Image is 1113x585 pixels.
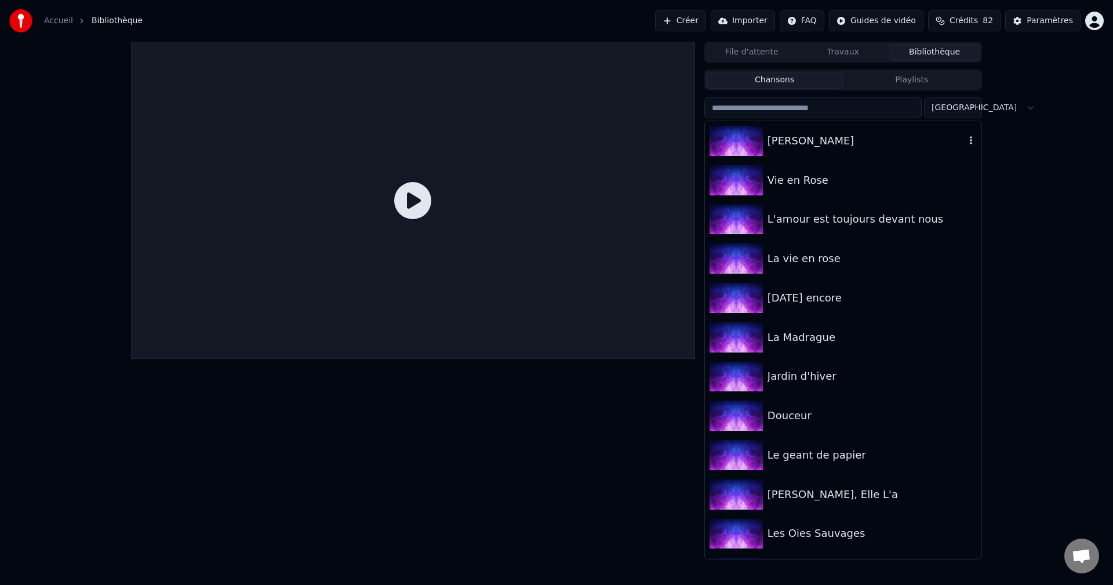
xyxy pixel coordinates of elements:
div: [PERSON_NAME] [768,133,965,149]
button: Crédits82 [928,10,1001,31]
div: Paramètres [1027,15,1073,27]
button: Playlists [843,72,980,89]
div: La vie en rose [768,250,977,267]
button: File d'attente [706,44,798,61]
button: FAQ [780,10,824,31]
span: [GEOGRAPHIC_DATA] [932,102,1017,114]
span: Crédits [950,15,978,27]
div: Les Oies Sauvages [768,525,977,542]
div: Jardin d'hiver [768,368,977,384]
div: Vie en Rose [768,172,977,188]
div: Le geant de papier [768,447,977,463]
div: Ouvrir le chat [1064,539,1099,573]
div: [DATE] encore [768,290,977,306]
div: La Madrague [768,329,977,346]
button: Guides de vidéo [829,10,923,31]
button: Importer [711,10,775,31]
button: Paramètres [1005,10,1081,31]
button: Chansons [706,72,843,89]
button: Créer [655,10,706,31]
img: youka [9,9,32,32]
div: [PERSON_NAME], Elle L'a [768,486,977,503]
button: Bibliothèque [889,44,980,61]
a: Accueil [44,15,73,27]
span: 82 [983,15,993,27]
nav: breadcrumb [44,15,143,27]
div: L'amour est toujours devant nous [768,211,977,227]
button: Travaux [798,44,889,61]
div: Douceur [768,408,977,424]
span: Bibliothèque [92,15,143,27]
